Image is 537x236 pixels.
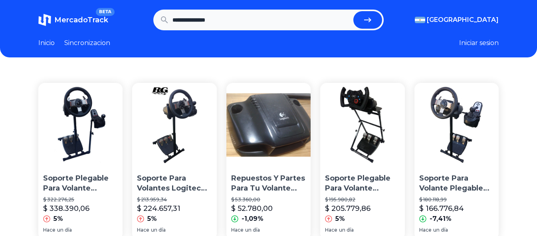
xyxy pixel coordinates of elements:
span: un día [339,227,354,233]
p: $ 322.276,25 [43,197,118,203]
p: $ 195.980,82 [325,197,400,203]
span: un día [151,227,166,233]
span: un día [245,227,260,233]
span: Hace [43,227,55,233]
p: $ 213.959,34 [137,197,212,203]
img: Repuestos Y Partes Para Tu Volante Logitech G27 -caballito [226,83,311,167]
p: $ 53.360,00 [231,197,306,203]
p: -7,41% [430,214,452,224]
p: Soporte Plegable Para Volante Logitech Gt, G25 Y G27. Duo [325,173,400,193]
p: 5% [147,214,157,224]
a: MercadoTrackBETA [38,14,108,26]
button: Iniciar sesion [459,38,499,48]
span: un día [433,227,448,233]
button: [GEOGRAPHIC_DATA] [415,15,499,25]
p: Repuestos Y Partes Para Tu Volante Logitech G27 -caballito [231,173,306,193]
a: Sincronizacion [64,38,110,48]
img: Soporte Para Volantes Logitech G29 G27 G25 Y Otros [132,83,216,167]
p: -1,09% [242,214,264,224]
img: Soporte Plegable Para Volante Logitech Gt, G25 Y G27. Duo [320,83,404,167]
p: Soporte Para Volante Plegable Para Logitech G27 G29 G920 [419,173,494,193]
span: Hace [325,227,337,233]
img: Argentina [415,17,425,23]
p: Soporte Para Volantes Logitech G29 G27 G25 Y Otros [137,173,212,193]
p: $ 205.779,86 [325,203,371,214]
a: Inicio [38,38,55,48]
span: BETA [96,8,115,16]
p: 5% [54,214,63,224]
span: MercadoTrack [54,16,108,24]
p: $ 338.390,06 [43,203,89,214]
span: Hace [137,227,149,233]
p: $ 224.657,31 [137,203,180,214]
span: [GEOGRAPHIC_DATA] [427,15,499,25]
img: Soporte Plegable Para Volante Logitech Con Palanca Al Piso [38,83,123,167]
span: Hace [231,227,244,233]
p: Soporte Plegable Para Volante Logitech Con Palanca Al Piso [43,173,118,193]
img: MercadoTrack [38,14,51,26]
p: $ 180.118,99 [419,197,494,203]
p: $ 166.776,84 [419,203,464,214]
span: Hace [419,227,432,233]
p: 5% [335,214,345,224]
img: Soporte Para Volante Plegable Para Logitech G27 G29 G920 [414,83,499,167]
p: $ 52.780,00 [231,203,273,214]
span: un día [57,227,72,233]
